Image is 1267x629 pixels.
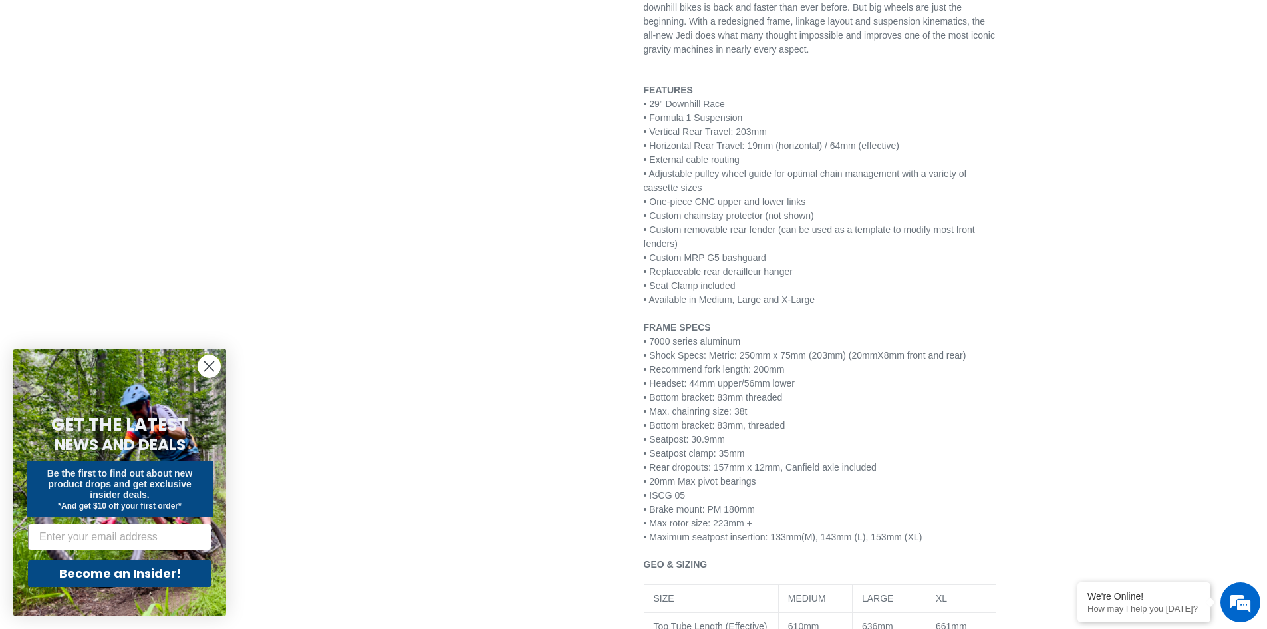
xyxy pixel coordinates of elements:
[28,560,211,587] button: Become an Insider!
[644,322,711,333] strong: FRAME SPECS
[644,266,793,277] span: • Replaceable rear derailleur hanger
[7,363,253,410] textarea: Type your message and hit 'Enter'
[644,378,795,389] span: • Headset: 44mm upper/56mm lower
[644,252,766,263] span: • Custom MRP G5 bashguard
[644,154,740,165] span: • External cable routing
[644,448,745,459] span: • Seatpost clamp: 35mm
[1087,604,1200,614] p: How may I help you today?
[644,504,756,515] span: • Brake mount: PM 180mm
[47,468,193,500] span: Be the first to find out about new product drops and get exclusive insider deals.
[644,350,966,361] span: • Shock Specs: Metric: 250mm x 75mm (203mm) (20mmX8mm front and rear)
[77,168,184,302] span: We're online!
[43,67,76,100] img: d_696896380_company_1647369064580_696896380
[218,7,250,39] div: Minimize live chat window
[644,518,752,528] span: • Max rotor size: 223mm +
[644,420,785,431] span: • Bottom bracket: 83mm, threaded
[58,501,181,511] span: *And get $10 off your first order*
[644,392,783,403] span: • Bottom bracket: 83mm threaded
[644,210,814,221] span: • Custom chainstay protector (not shown)
[788,593,826,604] span: MEDIUM
[15,73,35,93] div: Navigation go back
[644,224,975,249] span: • Custom removable rear fender (can be used as a template to modify most front fenders)
[51,413,188,437] span: GET THE LATEST
[644,126,899,151] span: • Vertical Rear Travel: 203mm • Horizontal Rear Travel: 19mm (horizontal) / 64mm (effective)
[644,462,877,473] span: • Rear dropouts: 157mm x 12mm, Canfield axle included
[198,355,221,378] button: Close dialog
[644,559,708,570] b: GEO & SIZING
[55,434,186,455] span: NEWS AND DEALS
[644,112,743,123] span: • Formula 1 Suspension
[1087,591,1200,602] div: We're Online!
[644,168,967,193] span: • Adjustable pulley wheel guide for optimal chain management with a variety of cassette sizes
[644,294,815,305] span: • Available in Medium, Large and X-Large
[28,524,211,550] input: Enter your email address
[644,280,736,291] span: • Seat Clamp included
[644,476,756,487] span: • 20mm Max pivot bearings
[89,75,243,92] div: Chat with us now
[936,593,947,604] span: XL
[644,364,785,375] span: • Recommend fork length: 200mm
[644,490,685,501] span: • ISCG 05
[644,196,806,207] span: • One-piece CNC upper and lower links
[644,434,725,445] span: • Seatpost: 30.9mm
[644,99,725,109] span: • 29” Downhill Race
[644,532,922,542] span: • Maximum seatpost insertion: 133mm(M), 143mm (L), 153mm (XL)
[644,406,748,417] span: • Max. chainring size: 38t
[644,85,693,95] b: FEATURES
[862,593,893,604] span: LARGE
[644,336,741,347] span: • 7000 series aluminum
[654,593,674,604] span: SIZE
